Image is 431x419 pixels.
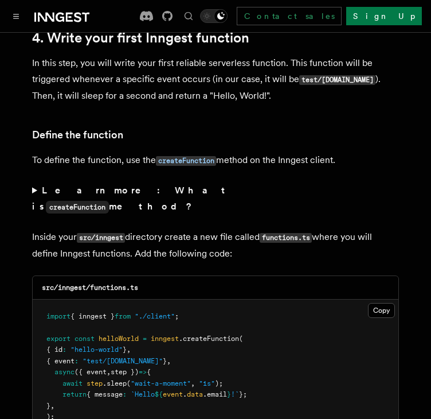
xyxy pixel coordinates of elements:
span: ( [127,379,131,387]
span: } [227,390,231,398]
p: In this step, you will write your first reliable serverless function. This function will be trigg... [32,55,399,104]
span: { id [46,346,62,354]
button: Toggle navigation [9,9,23,23]
span: inngest [151,335,179,343]
span: { [147,368,151,376]
button: Toggle dark mode [200,9,228,23]
strong: Learn more: What is method? [32,185,230,212]
span: { message [87,390,123,398]
code: functions.ts [260,233,312,243]
a: createFunction [156,154,216,165]
code: createFunction [46,201,109,214]
code: test/[DOMAIN_NAME] [299,75,375,85]
summary: Learn more: What iscreateFunctionmethod? [32,183,399,215]
span: ); [215,379,223,387]
p: To define the function, use the method on the Inngest client. [32,152,399,169]
span: "hello-world" [70,346,123,354]
span: , [107,368,111,376]
a: Sign Up [346,7,422,25]
span: } [123,346,127,354]
span: import [46,312,70,320]
span: => [139,368,147,376]
span: : [75,357,79,365]
span: , [191,379,195,387]
span: await [62,379,83,387]
span: .createFunction [179,335,239,343]
a: 4. Write your first Inngest function [32,30,249,46]
span: }; [239,390,247,398]
span: step }) [111,368,139,376]
span: { event [46,357,75,365]
p: Inside your directory create a new file called where you will define Inngest functions. Add the f... [32,229,399,262]
span: step [87,379,103,387]
span: async [54,368,75,376]
code: src/inngest/functions.ts [42,284,138,292]
code: src/inngest [77,233,125,243]
span: ${ [155,390,163,398]
span: helloWorld [99,335,139,343]
span: "./client" [135,312,175,320]
code: createFunction [156,156,216,166]
span: .email [203,390,227,398]
span: ; [175,312,179,320]
span: return [62,390,87,398]
span: event [163,390,183,398]
span: const [75,335,95,343]
span: = [143,335,147,343]
span: ({ event [75,368,107,376]
span: "1s" [199,379,215,387]
span: } [163,357,167,365]
span: "test/[DOMAIN_NAME]" [83,357,163,365]
span: { inngest } [70,312,115,320]
button: Copy [368,303,395,318]
span: `Hello [131,390,155,398]
span: ( [239,335,243,343]
span: , [167,357,171,365]
span: "wait-a-moment" [131,379,191,387]
span: , [127,346,131,354]
span: from [115,312,131,320]
span: : [123,390,127,398]
span: : [62,346,66,354]
span: , [50,402,54,410]
span: } [46,402,50,410]
button: Find something... [182,9,195,23]
a: Contact sales [237,7,342,25]
span: .sleep [103,379,127,387]
span: data [187,390,203,398]
span: !` [231,390,239,398]
a: Define the function [32,127,123,143]
span: . [183,390,187,398]
span: export [46,335,70,343]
